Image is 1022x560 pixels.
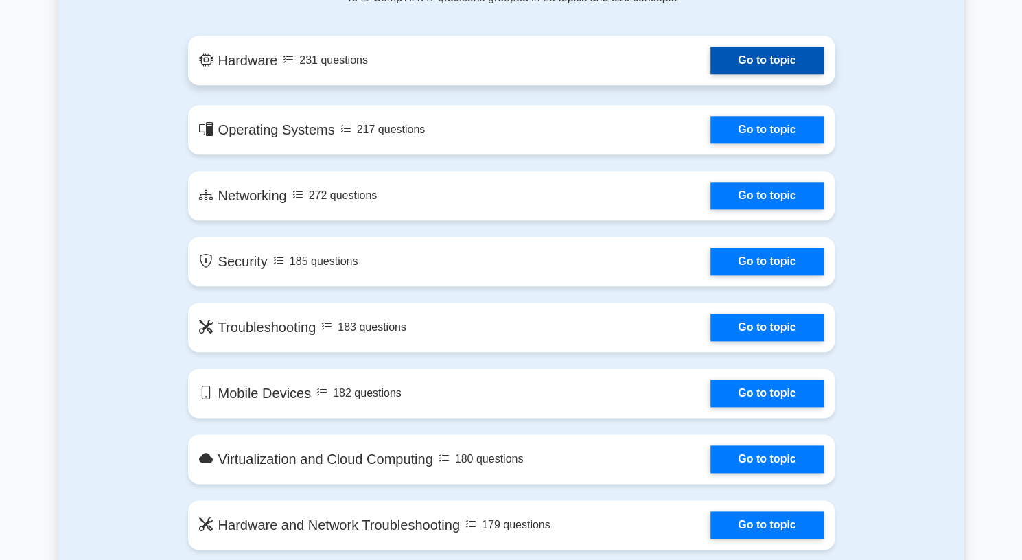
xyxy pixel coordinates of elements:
[710,182,823,209] a: Go to topic
[710,116,823,143] a: Go to topic
[710,314,823,341] a: Go to topic
[710,445,823,473] a: Go to topic
[710,47,823,74] a: Go to topic
[710,248,823,275] a: Go to topic
[710,380,823,407] a: Go to topic
[710,511,823,539] a: Go to topic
